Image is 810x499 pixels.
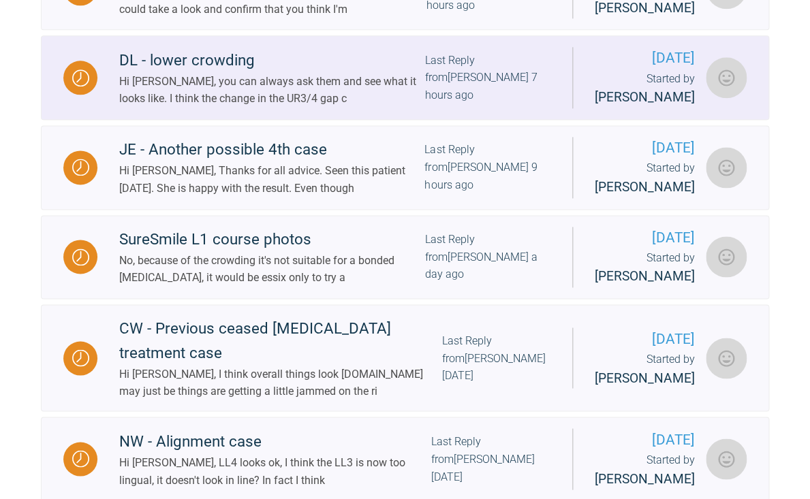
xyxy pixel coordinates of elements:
span: [DATE] [595,47,695,69]
span: [DATE] [595,137,695,159]
a: WaitingJE - Another possible 4th caseHi [PERSON_NAME], Thanks for all advice. Seen this patient [... [41,125,769,210]
img: Cathryn Sherlock [706,57,747,98]
div: Hi [PERSON_NAME], you can always ask them and see what it looks like. I think the change in the U... [119,73,425,108]
div: No, because of the crowding it's not suitable for a bonded [MEDICAL_DATA], it would be essix only... [119,252,425,287]
div: Last Reply from [PERSON_NAME] a day ago [425,231,550,283]
span: [PERSON_NAME] [595,268,695,284]
div: JE - Another possible 4th case [119,138,424,162]
div: Hi [PERSON_NAME], I think overall things look [DOMAIN_NAME] may just be things are getting a litt... [119,365,442,400]
a: WaitingCW - Previous ceased [MEDICAL_DATA] treatment caseHi [PERSON_NAME], I think overall things... [41,304,769,411]
img: Cathryn Sherlock [706,147,747,188]
div: Last Reply from [PERSON_NAME] 9 hours ago [424,141,550,193]
div: Started by [595,451,695,489]
span: [PERSON_NAME] [595,89,695,105]
div: Last Reply from [PERSON_NAME] [DATE] [442,332,550,384]
img: Waiting [72,450,89,467]
span: [PERSON_NAME] [595,179,695,195]
span: [PERSON_NAME] [595,370,695,385]
img: Isabella Sharrock [706,236,747,277]
div: Hi [PERSON_NAME], LL4 looks ok, I think the LL3 is now too lingual, it doesn't look in line? In f... [119,453,431,488]
span: [DATE] [595,428,695,451]
div: CW - Previous ceased [MEDICAL_DATA] treatment case [119,316,442,365]
div: DL - lower crowding [119,48,425,73]
a: WaitingSureSmile L1 course photosNo, because of the crowding it's not suitable for a bonded [MEDI... [41,215,769,300]
img: Waiting [72,248,89,265]
a: WaitingDL - lower crowdingHi [PERSON_NAME], you can always ask them and see what it looks like. I... [41,35,769,120]
div: Started by [595,249,695,287]
img: Waiting [72,349,89,366]
img: Waiting [72,69,89,86]
span: [PERSON_NAME] [595,470,695,486]
div: Started by [595,70,695,108]
img: Waiting [72,159,89,176]
div: Last Reply from [PERSON_NAME] [DATE] [431,432,550,485]
div: Hi [PERSON_NAME], Thanks for all advice. Seen this patient [DATE]. She is happy with the result. ... [119,162,424,197]
img: Cathryn Sherlock [706,338,747,379]
span: [DATE] [595,327,695,350]
div: NW - Alignment case [119,429,431,453]
div: Last Reply from [PERSON_NAME] 7 hours ago [425,52,550,104]
span: [DATE] [595,227,695,249]
div: Started by [595,159,695,197]
img: Cathryn Sherlock [706,438,747,479]
div: SureSmile L1 course photos [119,227,425,252]
div: Started by [595,350,695,388]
